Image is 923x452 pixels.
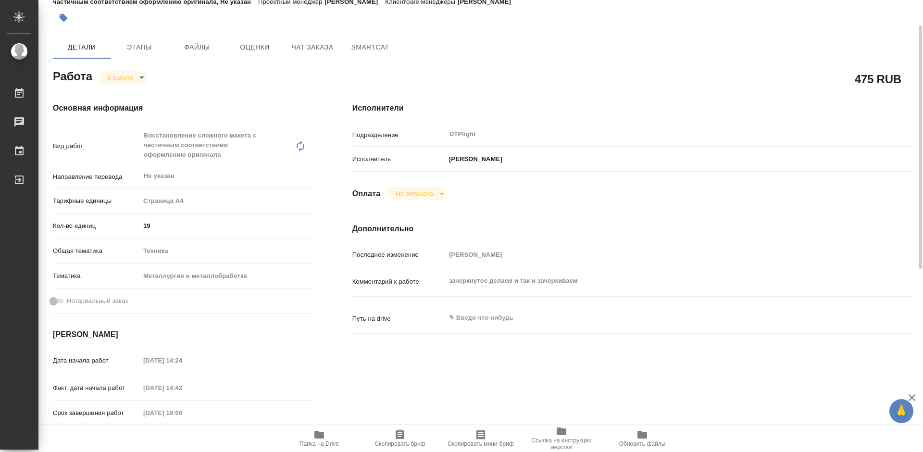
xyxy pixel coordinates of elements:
[53,383,140,393] p: Факт. дата начала работ
[360,425,440,452] button: Скопировать бриф
[140,406,224,420] input: Пустое поле
[53,271,140,281] p: Тематика
[279,425,360,452] button: Папка на Drive
[855,71,901,87] h2: 475 RUB
[440,425,521,452] button: Скопировать мини-бриф
[53,102,314,114] h4: Основная информация
[352,314,446,324] p: Путь на drive
[352,250,446,260] p: Последнее изменение
[53,408,140,418] p: Срок завершения работ
[232,41,278,53] span: Оценки
[393,189,436,198] button: Не оплачена
[352,102,912,114] h4: Исполнители
[347,41,393,53] span: SmartCat
[446,273,866,289] textarea: зачеркнутое делаем и так и зачеркиваем
[374,440,425,447] span: Скопировать бриф
[352,188,381,200] h4: Оплата
[53,196,140,206] p: Тарифные единицы
[116,41,162,53] span: Этапы
[352,277,446,287] p: Комментарий к работе
[140,268,314,284] div: Металлургия и металлобработка
[446,154,502,164] p: [PERSON_NAME]
[352,130,446,140] p: Подразделение
[67,296,128,306] span: Нотариальный заказ
[521,425,602,452] button: Ссылка на инструкции верстки
[104,74,136,82] button: В работе
[602,425,683,452] button: Обновить файлы
[53,246,140,256] p: Общая тематика
[53,356,140,365] p: Дата начала работ
[289,41,336,53] span: Чат заказа
[299,440,339,447] span: Папка на Drive
[59,41,105,53] span: Детали
[174,41,220,53] span: Файлы
[53,329,314,340] h4: [PERSON_NAME]
[140,219,314,233] input: ✎ Введи что-нибудь
[53,67,92,84] h2: Работа
[140,193,314,209] div: Страница А4
[53,141,140,151] p: Вид работ
[352,223,912,235] h4: Дополнительно
[388,187,447,200] div: В работе
[140,353,224,367] input: Пустое поле
[889,399,913,423] button: 🙏
[446,248,866,262] input: Пустое поле
[352,154,446,164] p: Исполнитель
[140,243,314,259] div: Техника
[448,440,513,447] span: Скопировать мини-бриф
[53,7,74,28] button: Добавить тэг
[619,440,666,447] span: Обновить файлы
[53,172,140,182] p: Направление перевода
[527,437,596,451] span: Ссылка на инструкции верстки
[140,381,224,395] input: Пустое поле
[100,71,148,84] div: В работе
[53,221,140,231] p: Кол-во единиц
[893,401,910,421] span: 🙏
